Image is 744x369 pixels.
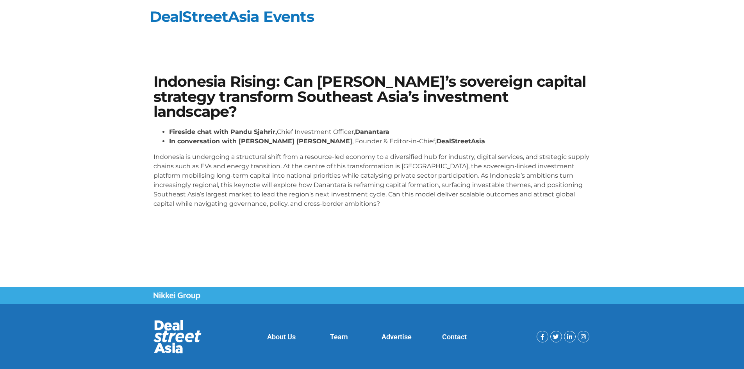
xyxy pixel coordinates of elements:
[153,152,591,209] p: Indonesia is undergoing a structural shift from a resource-led economy to a diversified hub for i...
[442,333,467,341] a: Contact
[355,128,389,135] strong: Danantara
[169,127,591,137] li: Chief Investment Officer,
[169,128,277,135] strong: Fireside chat with Pandu Sjahrir,
[382,333,412,341] a: Advertise
[330,333,348,341] a: Team
[436,137,485,145] strong: DealStreetAsia
[153,292,200,300] img: Nikkei Group
[153,74,591,119] h1: Indonesia Rising: Can [PERSON_NAME]’s sovereign capital strategy transform Southeast Asia’s inves...
[267,333,296,341] a: About Us
[169,137,591,146] li: , Founder & Editor-in-Chief,
[169,137,352,145] strong: In conversation with [PERSON_NAME] [PERSON_NAME]
[150,7,314,26] a: DealStreetAsia Events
